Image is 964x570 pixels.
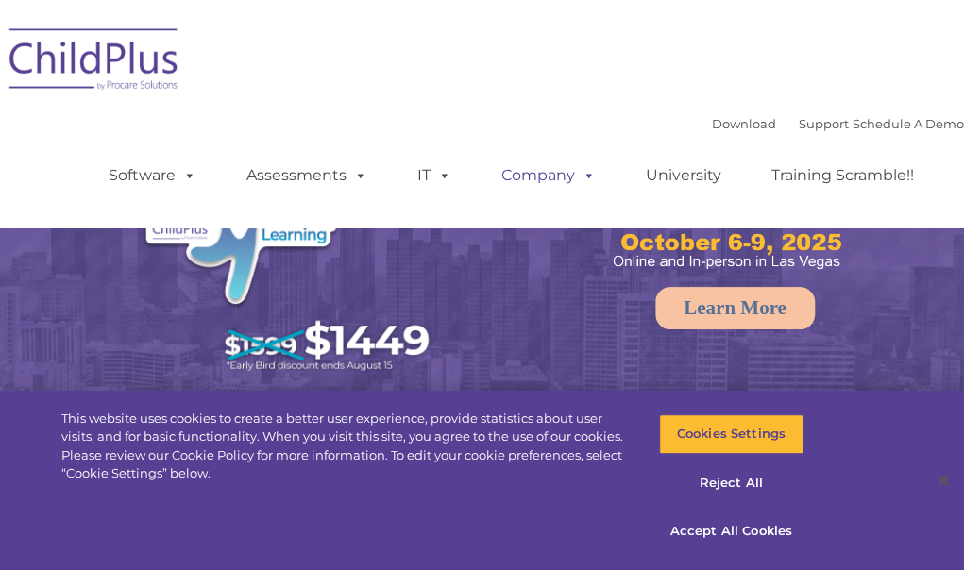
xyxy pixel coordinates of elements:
[655,287,815,329] a: Learn More
[922,460,964,501] button: Close
[799,116,849,131] a: Support
[627,157,740,194] a: University
[482,157,615,194] a: Company
[659,414,803,454] button: Cookies Settings
[853,116,964,131] a: Schedule A Demo
[659,511,803,551] button: Accept All Cookies
[398,157,470,194] a: IT
[712,116,964,131] font: |
[753,157,933,194] a: Training Scramble!!
[61,410,630,483] div: This website uses cookies to create a better user experience, provide statistics about user visit...
[90,157,215,194] a: Software
[712,116,776,131] a: Download
[659,463,803,503] button: Reject All
[228,157,386,194] a: Assessments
